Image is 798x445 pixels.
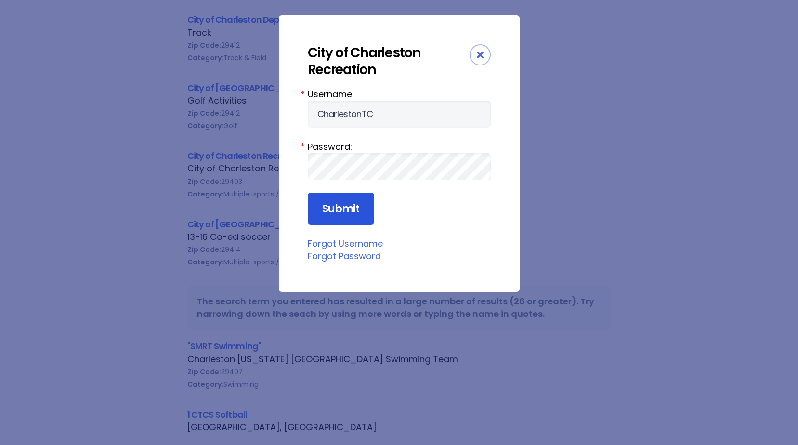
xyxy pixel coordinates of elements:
[308,193,374,225] input: Submit
[308,88,491,101] label: Username:
[308,237,383,249] a: Forgot Username
[470,44,491,65] div: Close
[308,140,491,153] label: Password:
[308,250,381,262] a: Forgot Password
[308,44,470,78] div: City of Charleston Recreation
